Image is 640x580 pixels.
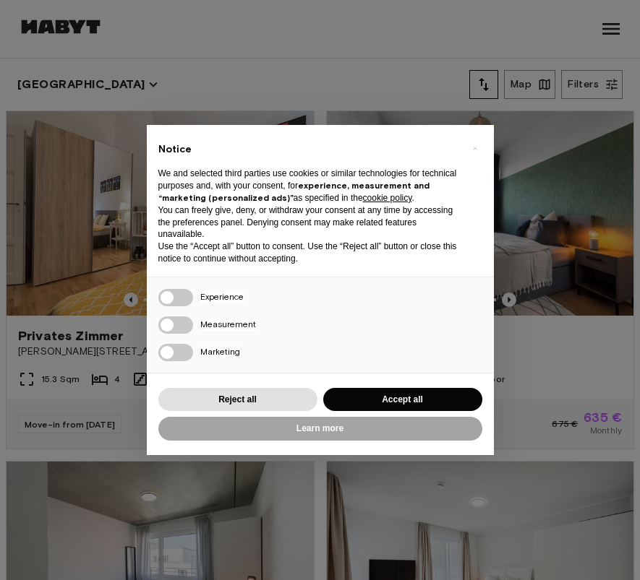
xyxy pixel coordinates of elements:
[158,204,459,241] p: You can freely give, deny, or withdraw your consent at any time by accessing the preferences pane...
[158,168,459,204] p: We and selected third parties use cookies or similar technologies for technical purposes and, wit...
[472,139,477,157] span: ×
[158,241,459,265] p: Use the “Accept all” button to consent. Use the “Reject all” button or close this notice to conti...
[158,180,430,203] strong: experience, measurement and “marketing (personalized ads)”
[200,346,240,358] span: Marketing
[158,417,482,441] button: Learn more
[200,319,256,331] span: Measurement
[464,137,487,160] button: Close this notice
[158,142,459,157] h2: Notice
[323,388,482,412] button: Accept all
[363,193,412,203] a: cookie policy
[158,388,317,412] button: Reject all
[200,291,244,303] span: Experience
